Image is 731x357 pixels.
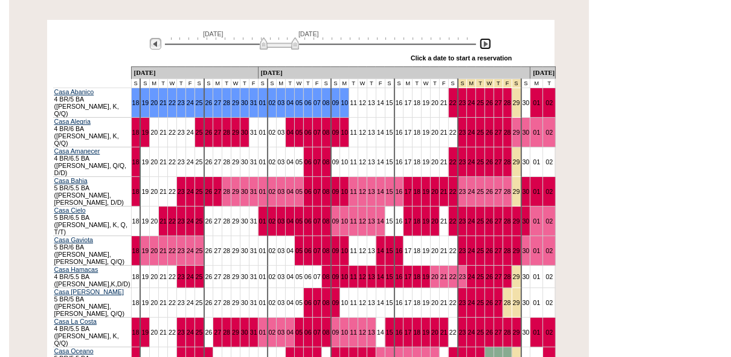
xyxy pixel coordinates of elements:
a: 03 [277,217,285,225]
a: 27 [214,99,221,106]
a: 15 [386,247,393,254]
a: 28 [223,217,230,225]
a: 31 [250,247,257,254]
a: 19 [422,99,430,106]
a: 18 [413,129,420,136]
a: Casa Gaviota [54,236,94,243]
a: 24 [187,158,194,166]
a: 13 [368,158,375,166]
a: 10 [341,247,348,254]
a: 17 [404,247,411,254]
a: 15 [386,217,393,225]
a: 19 [422,217,430,225]
a: 23 [459,129,466,136]
a: 15 [386,158,393,166]
a: 19 [141,129,149,136]
a: 22 [449,129,457,136]
a: 23 [178,129,185,136]
a: 01 [533,247,540,254]
a: 25 [196,273,203,280]
a: 30 [241,158,248,166]
a: 03 [277,188,285,195]
a: 24 [468,158,475,166]
a: 17 [404,129,411,136]
a: 22 [449,217,457,225]
a: 23 [178,273,185,280]
a: 23 [178,158,185,166]
a: 21 [159,158,167,166]
a: 04 [286,247,294,254]
a: 26 [486,99,493,106]
a: 02 [546,99,553,106]
a: 24 [187,129,194,136]
a: 19 [422,247,430,254]
a: 21 [159,99,167,106]
a: 18 [413,188,420,195]
a: 21 [159,273,167,280]
a: 28 [504,129,511,136]
a: 18 [132,273,140,280]
a: 01 [259,99,266,106]
a: 07 [314,129,321,136]
a: 22 [169,217,176,225]
a: 31 [250,217,257,225]
a: 10 [341,99,348,106]
a: 19 [422,129,430,136]
a: 23 [459,247,466,254]
a: 26 [486,129,493,136]
a: 01 [259,247,266,254]
a: 05 [295,99,303,106]
a: 28 [504,247,511,254]
a: 21 [440,247,448,254]
a: 02 [269,129,276,136]
a: 29 [232,158,239,166]
a: 24 [187,99,194,106]
a: 30 [241,247,248,254]
a: 25 [477,158,484,166]
img: Next [480,38,491,50]
a: 26 [205,158,213,166]
a: 11 [350,188,357,195]
a: 22 [449,188,457,195]
a: 27 [495,99,502,106]
a: Casa Cielo [54,207,86,214]
a: 30 [241,217,248,225]
a: 01 [533,99,540,106]
a: 02 [269,99,276,106]
a: 03 [277,99,285,106]
a: 11 [350,158,357,166]
a: 03 [277,129,285,136]
a: 25 [196,99,203,106]
a: 09 [332,158,340,166]
a: 16 [396,188,403,195]
a: 10 [341,188,348,195]
a: 04 [286,217,294,225]
a: 09 [332,247,340,254]
a: 30 [523,129,530,136]
a: 13 [368,129,375,136]
a: 12 [359,99,366,106]
a: 02 [546,247,553,254]
a: 01 [533,217,540,225]
a: 22 [169,158,176,166]
a: 31 [250,158,257,166]
a: 27 [214,129,221,136]
a: 28 [504,158,511,166]
a: 06 [304,129,312,136]
a: 30 [241,99,248,106]
a: 20 [150,247,158,254]
a: 12 [359,158,366,166]
a: 24 [468,99,475,106]
a: 20 [431,129,439,136]
a: 04 [286,129,294,136]
a: 25 [196,129,203,136]
a: 17 [404,217,411,225]
a: 02 [546,217,553,225]
a: 08 [323,129,330,136]
a: 20 [150,129,158,136]
a: 12 [359,247,366,254]
a: 25 [477,188,484,195]
a: 20 [431,247,439,254]
a: 08 [323,158,330,166]
a: 28 [223,247,230,254]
